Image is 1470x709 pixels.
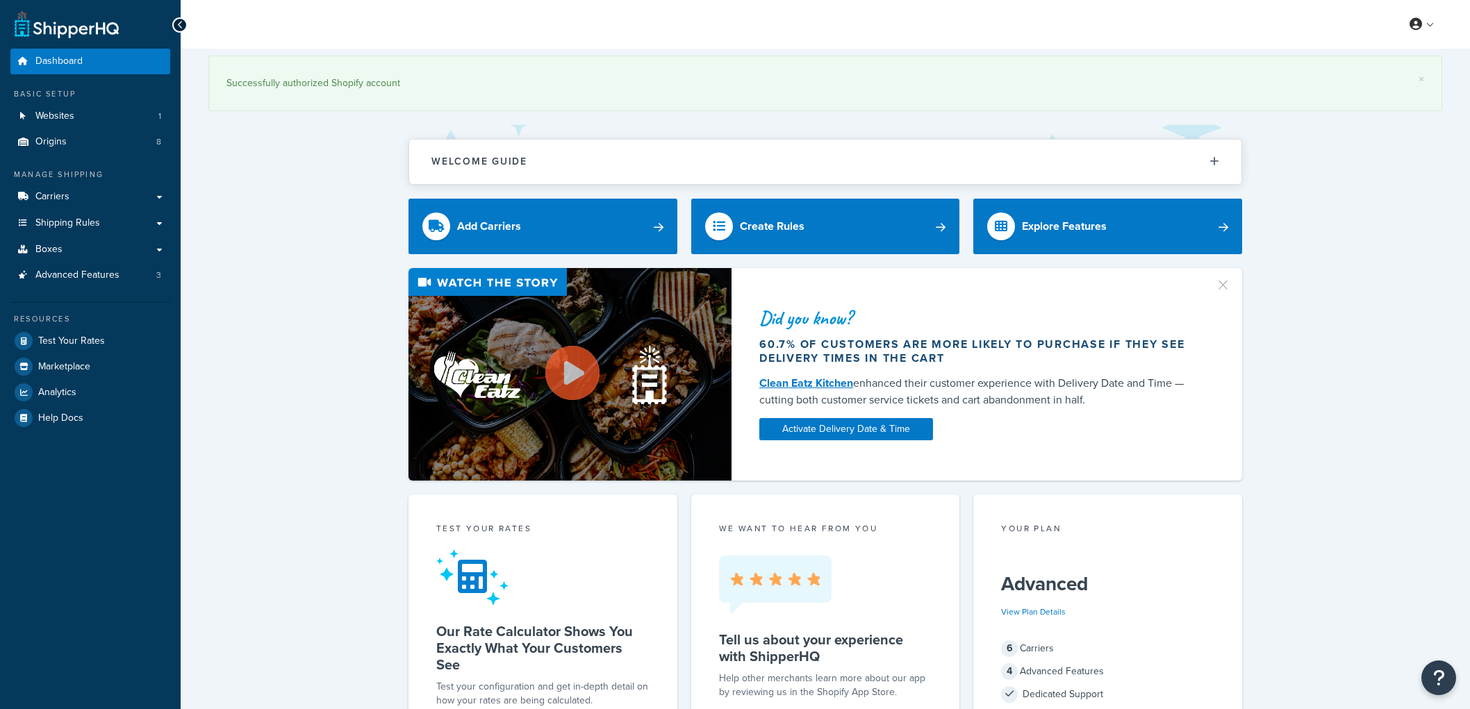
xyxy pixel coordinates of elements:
[156,136,161,148] span: 8
[10,103,170,129] a: Websites1
[10,129,170,155] li: Origins
[431,156,527,167] h2: Welcome Guide
[38,387,76,399] span: Analytics
[1001,663,1018,680] span: 4
[35,269,119,281] span: Advanced Features
[35,56,83,67] span: Dashboard
[10,406,170,431] a: Help Docs
[759,418,933,440] a: Activate Delivery Date & Time
[10,103,170,129] li: Websites
[719,672,932,699] p: Help other merchants learn more about our app by reviewing us in the Shopify App Store.
[10,328,170,353] a: Test Your Rates
[759,375,853,391] a: Clean Eatz Kitchen
[10,354,170,379] a: Marketplace
[35,191,69,203] span: Carriers
[158,110,161,122] span: 1
[740,217,804,236] div: Create Rules
[1001,573,1214,595] h5: Advanced
[1001,606,1066,618] a: View Plan Details
[10,169,170,181] div: Manage Shipping
[10,262,170,288] a: Advanced Features3
[408,199,677,254] a: Add Carriers
[10,237,170,262] a: Boxes
[436,680,650,708] div: Test your configuration and get in-depth detail on how your rates are being calculated.
[1001,685,1214,704] div: Dedicated Support
[759,308,1198,328] div: Did you know?
[973,199,1242,254] a: Explore Features
[409,140,1241,183] button: Welcome Guide
[38,335,105,347] span: Test Your Rates
[1419,74,1424,85] a: ×
[719,631,932,665] h5: Tell us about your experience with ShipperHQ
[35,110,74,122] span: Websites
[38,361,90,373] span: Marketplace
[759,375,1198,408] div: enhanced their customer experience with Delivery Date and Time — cutting both customer service ti...
[436,623,650,673] h5: Our Rate Calculator Shows You Exactly What Your Customers See
[35,244,63,256] span: Boxes
[10,380,170,405] a: Analytics
[10,49,170,74] a: Dashboard
[226,74,1424,93] div: Successfully authorized Shopify account
[436,522,650,538] div: Test your rates
[10,184,170,210] a: Carriers
[719,522,932,535] p: we want to hear from you
[759,337,1198,365] div: 60.7% of customers are more likely to purchase if they see delivery times in the cart
[691,199,960,254] a: Create Rules
[1022,217,1107,236] div: Explore Features
[10,313,170,325] div: Resources
[10,129,170,155] a: Origins8
[10,210,170,236] a: Shipping Rules
[35,217,100,229] span: Shipping Rules
[408,268,732,481] img: Video thumbnail
[1421,660,1456,695] button: Open Resource Center
[10,88,170,100] div: Basic Setup
[38,412,83,424] span: Help Docs
[35,136,67,148] span: Origins
[457,217,521,236] div: Add Carriers
[156,269,161,281] span: 3
[10,262,170,288] li: Advanced Features
[1001,662,1214,681] div: Advanced Features
[1001,522,1214,538] div: Your Plan
[1001,639,1214,658] div: Carriers
[1001,640,1018,657] span: 6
